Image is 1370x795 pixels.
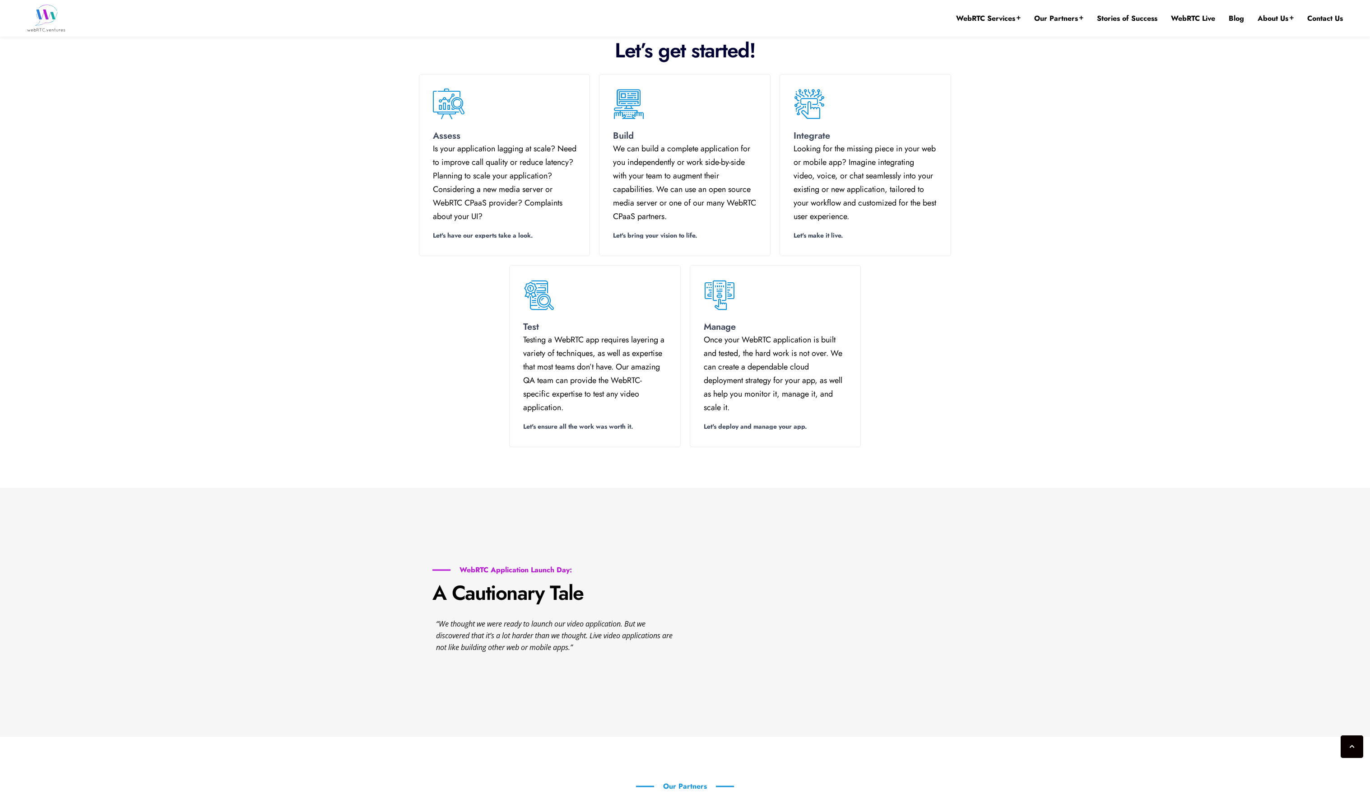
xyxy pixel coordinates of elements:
[794,232,846,238] a: Let's make it live.
[433,142,576,223] p: Is your application lagging at scale? Need to improve call quality or reduce latency? Planning to...
[1229,14,1244,23] a: Blog
[1034,14,1083,23] a: Our Partners
[636,782,734,791] h6: Our Partners
[794,130,937,142] h4: Integrate
[1097,14,1157,23] a: Stories of Success
[27,5,65,32] img: WebRTC.ventures
[523,333,667,414] p: Testing a WebRTC app requires layering a variety of techniques, as well as expertise that most te...
[523,321,667,333] h4: Test
[433,232,536,238] a: Let's have our experts take a look.
[1307,14,1343,23] a: Contact Us
[523,423,636,430] a: Let's ensure all the work was worth it.
[433,130,576,142] h4: Assess
[956,14,1021,23] a: WebRTC Services
[436,619,673,652] em: “We thought we were ready to launch our video application. But we discovered that it’s a lot hard...
[1171,14,1215,23] a: WebRTC Live
[613,130,757,142] h4: Build
[704,423,810,430] a: Let's deploy and manage your app.
[421,38,949,63] p: Let’s get started!
[432,566,599,575] h6: WebRTC Application Launch Day:
[794,142,937,223] p: Looking for the missing piece in your web or mobile app? Imagine integrating video, voice, or cha...
[704,321,847,333] h4: Manage
[613,142,757,223] p: We can build a complete application for you independently or work side-by-side with your team to ...
[1258,14,1294,23] a: About Us
[613,232,701,238] a: Let's bring your vision to life.
[432,580,681,605] p: A Cautionary Tale
[704,333,847,414] p: Once your WebRTC application is built and tested, the hard work is not over. We can create a depe...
